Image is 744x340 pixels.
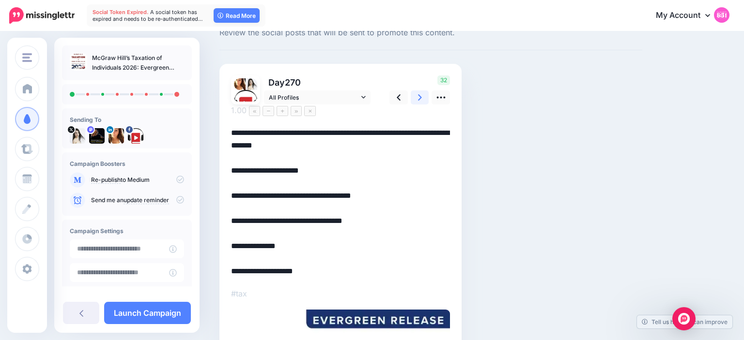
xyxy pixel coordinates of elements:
img: tSvj_Osu-58146.jpg [246,78,257,90]
span: 270 [285,77,301,88]
h4: Campaign Settings [70,227,184,235]
img: 1537218439639-55706.png [234,78,246,90]
span: A social token has expired and needs to be re-authenticated… [93,9,203,22]
span: Review the social posts that will be sent to promote this content. [219,27,642,39]
a: Read More [214,8,260,23]
span: Social Token Expired. [93,9,149,15]
img: 13dace1480a447f1182df7ffe8c78dc4_thumb.jpg [70,53,87,71]
a: Tell us how we can improve [637,315,732,328]
p: McGraw Hill’s Taxation of Individuals 2026: Evergreen Release – PDF eBook [92,53,184,73]
img: 307443043_482319977280263_5046162966333289374_n-bsa149661.png [234,90,257,113]
img: tSvj_Osu-58146.jpg [70,128,85,144]
img: 1537218439639-55706.png [108,128,124,144]
p: #tax [231,287,450,300]
p: Send me an [91,196,184,205]
span: 32 [437,75,450,85]
a: update reminder [124,196,169,204]
h4: Campaign Boosters [70,160,184,167]
a: Re-publish [91,176,121,184]
p: to Medium [91,176,184,184]
p: Day [264,75,372,89]
img: Missinglettr [9,7,75,24]
h4: Sending To [70,116,184,123]
a: All Profiles [264,90,371,104]
a: My Account [646,4,729,28]
div: Open Intercom Messenger [672,307,696,330]
span: All Profiles [269,92,359,103]
img: menu.png [22,53,32,62]
img: 307443043_482319977280263_5046162966333289374_n-bsa149661.png [128,128,143,144]
img: 802740b3fb02512f-84599.jpg [89,128,105,144]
